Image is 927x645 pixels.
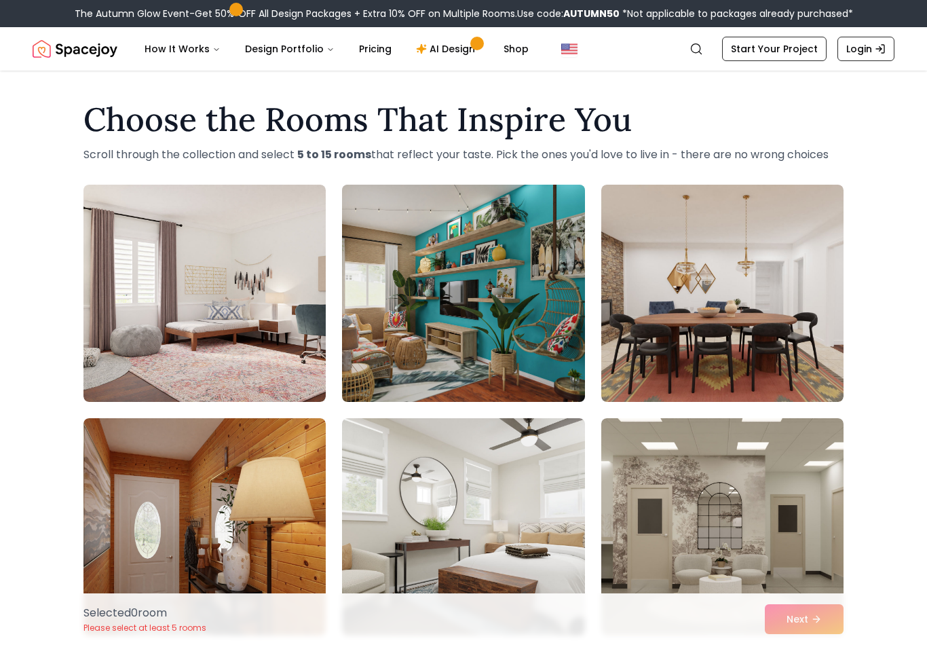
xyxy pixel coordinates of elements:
[297,147,371,162] strong: 5 to 15 rooms
[83,418,326,635] img: Room room-4
[563,7,620,20] b: AUTUMN50
[601,418,844,635] img: Room room-6
[33,27,894,71] nav: Global
[517,7,620,20] span: Use code:
[348,35,402,62] a: Pricing
[83,147,844,163] p: Scroll through the collection and select that reflect your taste. Pick the ones you'd love to liv...
[234,35,345,62] button: Design Portfolio
[83,623,206,633] p: Please select at least 5 rooms
[83,605,206,621] p: Selected 0 room
[342,418,584,635] img: Room room-5
[493,35,540,62] a: Shop
[601,185,844,402] img: Room room-3
[134,35,540,62] nav: Main
[75,7,853,20] div: The Autumn Glow Event-Get 50% OFF All Design Packages + Extra 10% OFF on Multiple Rooms.
[336,179,590,407] img: Room room-2
[837,37,894,61] a: Login
[33,35,117,62] a: Spacejoy
[620,7,853,20] span: *Not applicable to packages already purchased*
[561,41,578,57] img: United States
[722,37,827,61] a: Start Your Project
[83,185,326,402] img: Room room-1
[33,35,117,62] img: Spacejoy Logo
[405,35,490,62] a: AI Design
[83,103,844,136] h1: Choose the Rooms That Inspire You
[134,35,231,62] button: How It Works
